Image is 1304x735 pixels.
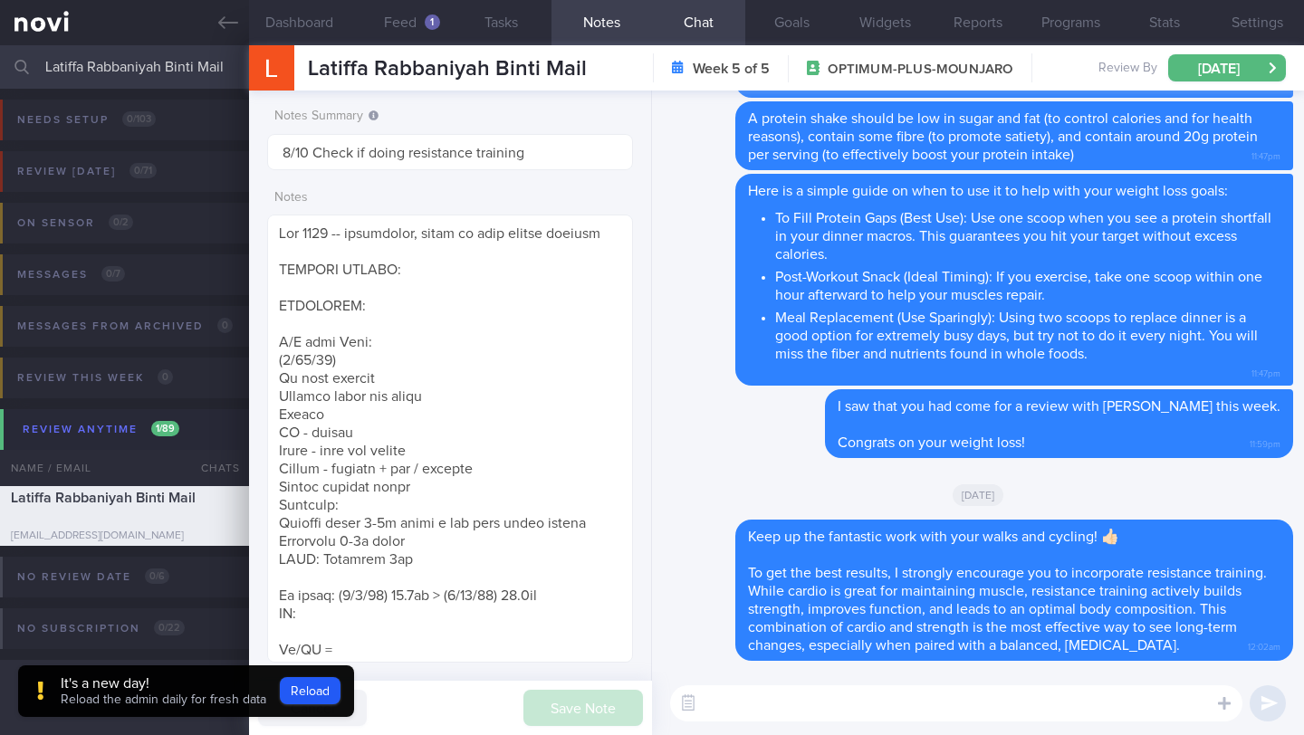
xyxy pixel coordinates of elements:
div: Chats [177,450,249,486]
span: [DATE] [953,484,1004,506]
div: Review this week [13,366,177,390]
button: [DATE] [1168,54,1286,81]
div: Review anytime [18,417,184,442]
div: On sensor [13,211,138,235]
span: 0 / 6 [145,568,169,584]
span: 0 / 7 [101,266,125,282]
span: 1 / 89 [151,421,179,436]
span: 0 / 103 [122,111,156,127]
label: Notes Summary [274,109,626,125]
span: Review By [1098,61,1157,77]
span: Congrats on your weight loss! [838,435,1025,450]
div: Needs setup [13,108,160,132]
span: 12:02am [1248,636,1280,654]
div: Messages from Archived [13,314,237,339]
button: Reload [280,677,340,704]
div: Messages [13,262,129,287]
span: A protein shake should be low in sugar and fat (to control calories and for health reasons), cont... [748,111,1258,162]
li: To Fill Protein Gaps (Best Use): Use one scoop when you see a protein shortfall in your dinner ma... [775,205,1280,263]
div: No subscription [13,616,189,641]
div: Review [DATE] [13,159,161,184]
span: 0 [158,369,173,385]
span: Here is a simple guide on when to use it to help with your weight loss goals: [748,184,1228,198]
div: 1 [425,14,440,30]
div: [EMAIL_ADDRESS][DOMAIN_NAME] [11,530,238,543]
li: Post-Workout Snack (Ideal Timing): If you exercise, take one scoop within one hour afterward to h... [775,263,1280,304]
span: I saw that you had come for a review with [PERSON_NAME] this week. [838,399,1280,414]
div: No review date [13,565,174,589]
span: 0 / 22 [154,620,185,635]
span: Latiffa Rabbaniyah Binti Mail [308,58,587,80]
span: 0 [217,318,233,333]
span: 11:47pm [1251,363,1280,380]
span: To get the best results, I strongly encourage you to incorporate resistance training. While cardi... [748,566,1267,653]
div: It's a new day! [61,674,266,692]
span: Keep up the fantastic work with your walks and cycling! 👍🏻 [748,530,1119,544]
span: 0 / 71 [129,163,157,178]
li: Meal Replacement (Use Sparingly): Using two scoops to replace dinner is a good option for extreme... [775,304,1280,363]
span: 0 / 2 [109,215,133,230]
span: 11:47pm [1251,146,1280,163]
label: Notes [274,190,626,206]
span: Reload the admin daily for fresh data [61,693,266,706]
strong: Week 5 of 5 [693,60,770,78]
span: OPTIMUM-PLUS-MOUNJARO [828,61,1012,79]
span: Latiffa Rabbaniyah Binti Mail [11,491,196,505]
span: 11:59pm [1250,434,1280,451]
